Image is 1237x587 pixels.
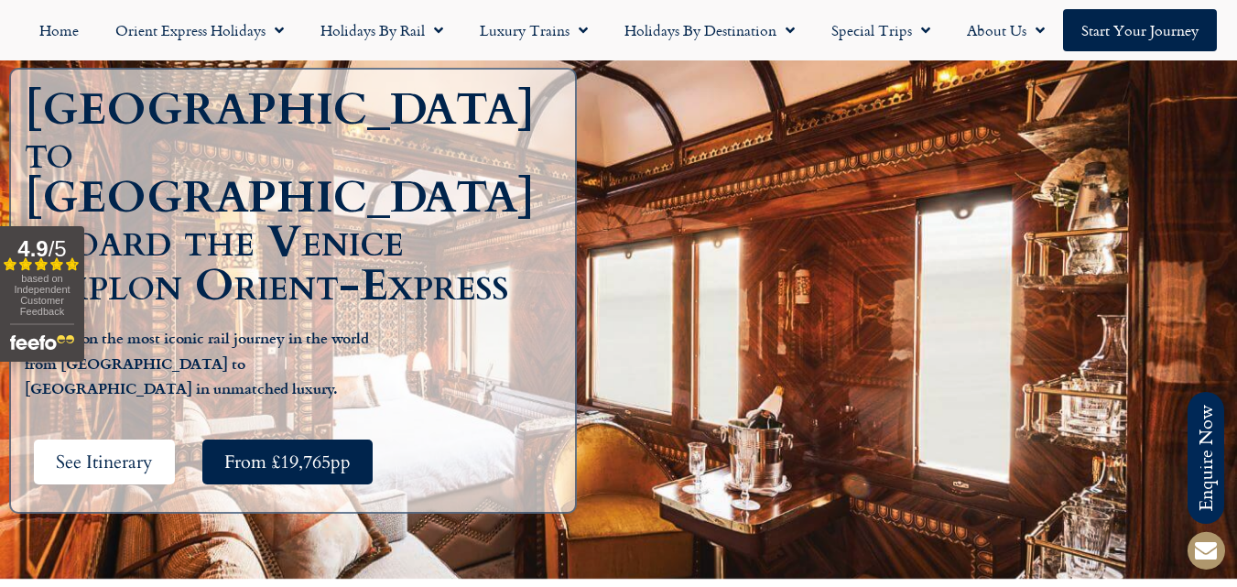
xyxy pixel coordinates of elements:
[9,9,1228,51] nav: Menu
[56,451,153,473] span: See Itinerary
[606,9,813,51] a: Holidays by Destination
[949,9,1063,51] a: About Us
[302,9,461,51] a: Holidays by Rail
[461,9,606,51] a: Luxury Trains
[25,88,570,308] h1: [GEOGRAPHIC_DATA] to [GEOGRAPHIC_DATA] aboard the Venice Simplon Orient-Express
[224,451,351,473] span: From £19,765pp
[34,440,175,484] a: See Itinerary
[1063,9,1217,51] a: Start your Journey
[813,9,949,51] a: Special Trips
[202,440,373,484] a: From £19,765pp
[97,9,302,51] a: Orient Express Holidays
[21,9,97,51] a: Home
[25,327,369,398] strong: Embark on the most iconic rail journey in the world from [GEOGRAPHIC_DATA] to [GEOGRAPHIC_DATA] i...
